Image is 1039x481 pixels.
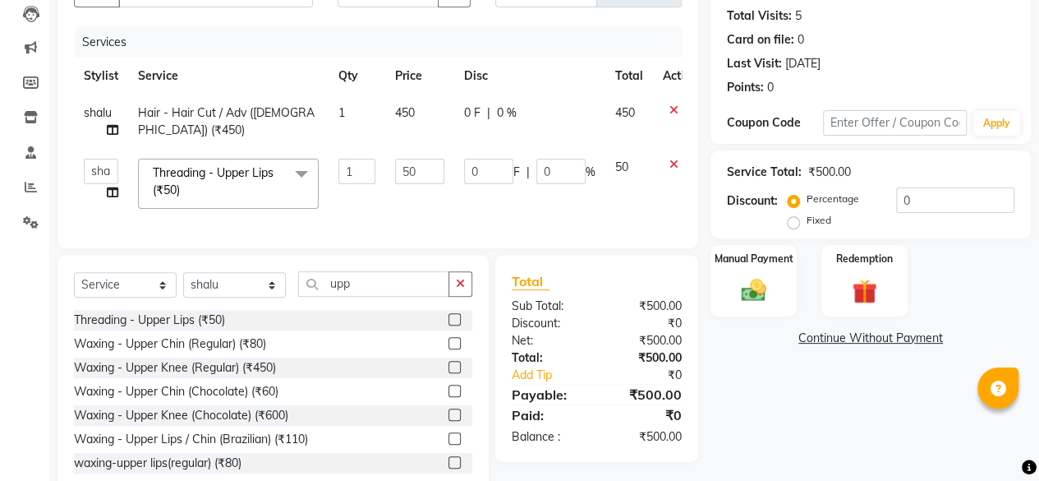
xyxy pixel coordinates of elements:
[596,428,694,446] div: ₹500.00
[844,276,885,307] img: _gift.svg
[807,192,859,206] label: Percentage
[586,164,595,181] span: %
[74,383,278,400] div: Waxing - Upper Chin (Chocolate) (₹60)
[76,27,694,58] div: Services
[836,252,893,266] label: Redemption
[807,213,831,228] label: Fixed
[338,105,345,120] span: 1
[84,105,112,120] span: shalu
[499,405,597,425] div: Paid:
[385,58,454,95] th: Price
[795,7,802,25] div: 5
[727,55,782,72] div: Last Visit:
[715,252,793,266] label: Manual Payment
[526,164,530,181] span: |
[298,271,449,297] input: Search or Scan
[727,79,764,96] div: Points:
[329,58,385,95] th: Qty
[74,455,241,472] div: waxing-upper lips(regular) (₹80)
[596,298,694,315] div: ₹500.00
[727,7,792,25] div: Total Visits:
[74,431,308,448] div: Waxing - Upper Lips / Chin (Brazilian) (₹110)
[973,111,1020,136] button: Apply
[74,335,266,353] div: Waxing - Upper Chin (Regular) (₹80)
[767,79,774,96] div: 0
[727,114,823,132] div: Coupon Code
[499,315,597,332] div: Discount:
[727,192,778,210] div: Discount:
[454,58,605,95] th: Disc
[499,428,597,446] div: Balance :
[596,405,694,425] div: ₹0
[605,58,653,95] th: Total
[499,349,597,367] div: Total:
[615,160,628,174] span: 50
[733,276,774,305] img: _cash.svg
[74,359,276,377] div: Waxing - Upper Knee (Regular) (₹450)
[714,330,1028,347] a: Continue Without Payment
[138,105,315,137] span: Hair - Hair Cut / Adv ([DEMOGRAPHIC_DATA]) (₹450)
[74,58,128,95] th: Stylist
[153,165,274,197] span: Threading - Upper Lips (₹50)
[823,110,967,136] input: Enter Offer / Coupon Code
[513,164,520,181] span: F
[487,104,490,122] span: |
[464,104,480,122] span: 0 F
[653,58,707,95] th: Action
[596,349,694,367] div: ₹500.00
[613,367,694,384] div: ₹0
[180,183,187,197] a: x
[497,104,517,122] span: 0 %
[74,312,225,329] div: Threading - Upper Lips (₹50)
[785,55,821,72] div: [DATE]
[128,58,329,95] th: Service
[512,273,549,290] span: Total
[615,105,635,120] span: 450
[499,367,613,384] a: Add Tip
[499,332,597,349] div: Net:
[395,105,415,120] span: 450
[596,315,694,332] div: ₹0
[596,385,694,405] div: ₹500.00
[727,31,794,49] div: Card on file:
[74,407,288,424] div: Waxing - Upper Knee (Chocolate) (₹600)
[808,164,851,181] div: ₹500.00
[499,298,597,315] div: Sub Total:
[798,31,804,49] div: 0
[596,332,694,349] div: ₹500.00
[727,164,802,181] div: Service Total:
[499,385,597,405] div: Payable:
